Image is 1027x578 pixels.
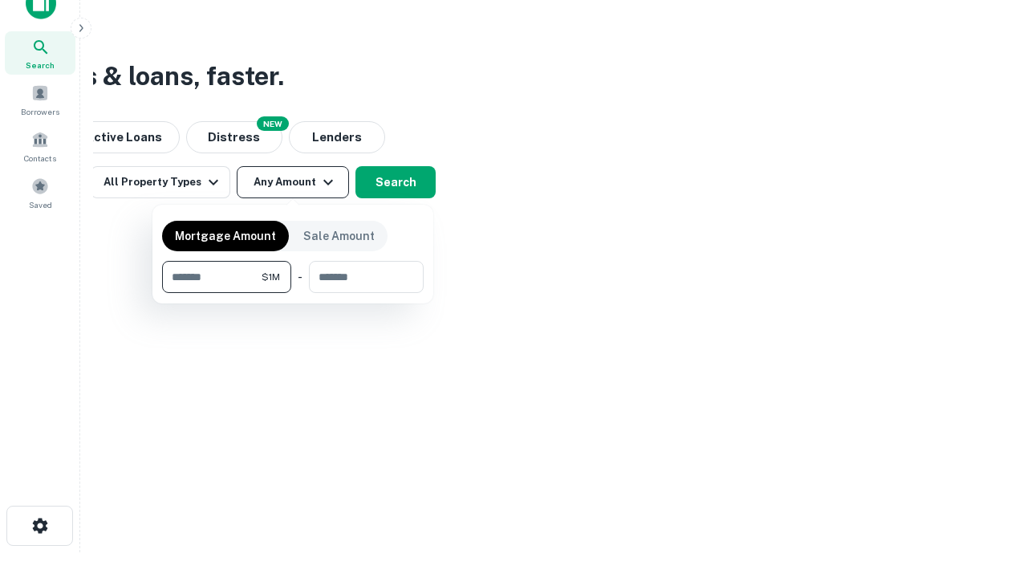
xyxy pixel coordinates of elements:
div: - [298,261,302,293]
p: Sale Amount [303,227,375,245]
span: $1M [262,270,280,284]
iframe: Chat Widget [947,450,1027,527]
p: Mortgage Amount [175,227,276,245]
